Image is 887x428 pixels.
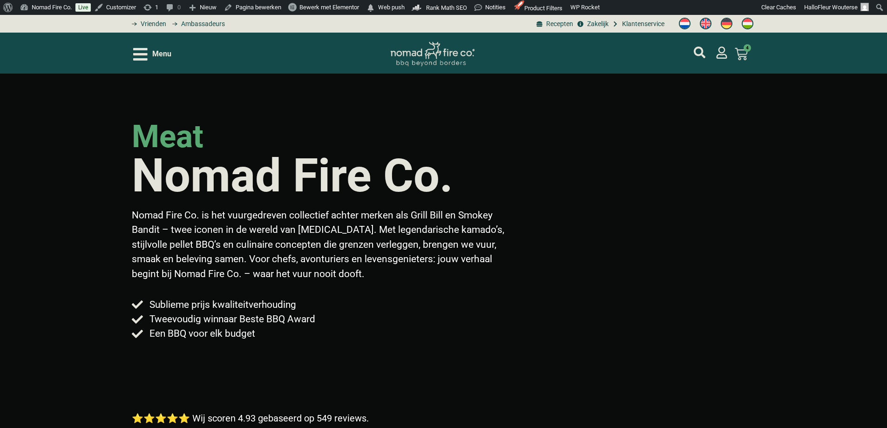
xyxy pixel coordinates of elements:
a: grill bill ambassadors [169,19,224,29]
a: grill bill vrienden [129,19,166,29]
a: mijn account [694,47,705,58]
span: Sublieme prijs kwaliteitverhouding [147,298,296,312]
p: Nomad Fire Co. is het vuurgedreven collectief achter merken als Grill Bill en Smokey Bandit – twe... [132,208,512,282]
span: Fleur Wouterse [818,4,858,11]
a: grill bill klantenservice [611,19,664,29]
a: Switch to Engels [695,15,716,32]
h2: meat [132,121,203,152]
span: Tweevoudig winnaar Beste BBQ Award [147,312,315,326]
span: Vrienden [138,19,166,29]
span: Rank Math SEO [426,4,467,11]
a: Switch to Duits [716,15,737,32]
span: 4 [744,44,751,52]
img: Hongaars [742,18,753,29]
a: grill bill zakeljk [576,19,608,29]
a: BBQ recepten [535,19,573,29]
span: Zakelijk [585,19,609,29]
a: 4 [724,42,759,66]
span: Ambassadeurs [179,19,225,29]
img: Nomad Logo [391,42,474,67]
span: Bewerk met Elementor [299,4,359,11]
span:  [366,1,375,14]
span: Recepten [544,19,573,29]
span: Klantenservice [620,19,664,29]
h1: Nomad Fire Co. [132,153,453,199]
img: Duits [721,18,732,29]
span: Menu [152,48,171,60]
img: Avatar of Fleur Wouterse [860,3,869,11]
span: Een BBQ voor elk budget [147,326,255,341]
a: Live [75,3,91,12]
a: Switch to Hongaars [737,15,758,32]
img: Nederlands [679,18,691,29]
img: Engels [700,18,711,29]
a: mijn account [716,47,728,59]
div: Open/Close Menu [133,46,171,62]
p: ⭐⭐⭐⭐⭐ Wij scoren 4.93 gebaseerd op 549 reviews. [132,411,369,425]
